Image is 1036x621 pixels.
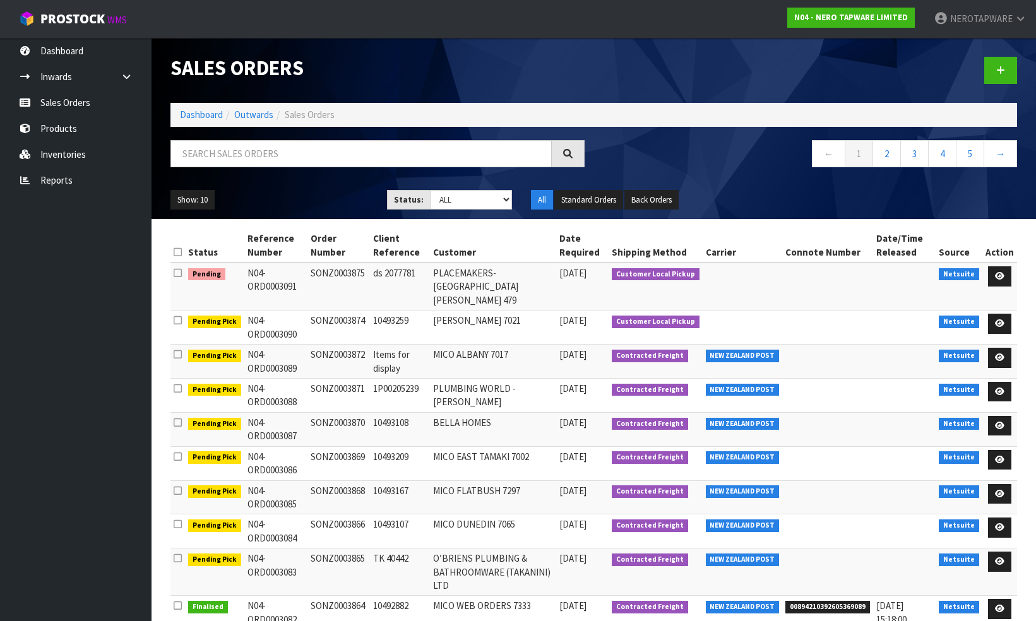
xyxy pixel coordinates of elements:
input: Search sales orders [170,140,552,167]
span: Pending Pick [188,350,241,362]
span: Contracted Freight [612,601,688,613]
span: Pending Pick [188,384,241,396]
span: NEROTAPWARE [950,13,1013,25]
td: SONZ0003871 [307,378,370,412]
th: Status [185,228,244,263]
span: NEW ZEALAND POST [706,451,780,464]
strong: Status: [394,194,424,205]
td: MICO DUNEDIN 7065 [430,514,556,548]
span: Pending Pick [188,418,241,430]
span: ProStock [40,11,105,27]
span: [DATE] [559,314,586,326]
td: BELLA HOMES [430,412,556,446]
td: 10493209 [370,446,430,480]
td: Items for display [370,345,430,379]
a: Outwards [234,109,273,121]
span: Customer Local Pickup [612,268,700,281]
td: SONZ0003870 [307,412,370,446]
td: MICO FLATBUSH 7297 [430,480,556,514]
button: Standard Orders [554,190,623,210]
h1: Sales Orders [170,57,585,80]
button: Show: 10 [170,190,215,210]
strong: N04 - NERO TAPWARE LIMITED [794,12,908,23]
td: N04-ORD0003085 [244,480,308,514]
a: 5 [956,140,984,167]
span: [DATE] [559,451,586,463]
span: Pending [188,268,225,281]
td: 1P00205239 [370,378,430,412]
span: Netsuite [939,485,979,498]
td: N04-ORD0003087 [244,412,308,446]
span: Pending Pick [188,519,241,532]
span: NEW ZEALAND POST [706,519,780,532]
span: [DATE] [559,600,586,612]
span: Pending Pick [188,316,241,328]
td: [PERSON_NAME] 7021 [430,310,556,345]
th: Client Reference [370,228,430,263]
td: MICO ALBANY 7017 [430,345,556,379]
span: Sales Orders [285,109,335,121]
span: Finalised [188,601,228,613]
nav: Page navigation [604,140,1018,171]
td: SONZ0003869 [307,446,370,480]
span: [DATE] [559,348,586,360]
span: Netsuite [939,350,979,362]
a: 1 [845,140,873,167]
span: Netsuite [939,384,979,396]
span: NEW ZEALAND POST [706,418,780,430]
th: Source [936,228,982,263]
td: 10493259 [370,310,430,345]
th: Date/Time Released [873,228,936,263]
td: 10493107 [370,514,430,548]
span: Netsuite [939,316,979,328]
td: SONZ0003872 [307,345,370,379]
th: Connote Number [782,228,873,263]
span: [DATE] [559,485,586,497]
span: [DATE] [559,518,586,530]
span: [DATE] [559,382,586,394]
span: Contracted Freight [612,418,688,430]
span: Customer Local Pickup [612,316,700,328]
span: NEW ZEALAND POST [706,601,780,613]
img: cube-alt.png [19,11,35,27]
a: 2 [872,140,901,167]
a: ← [812,140,845,167]
td: TK 40442 [370,548,430,596]
span: Pending Pick [188,451,241,464]
td: SONZ0003874 [307,310,370,345]
td: N04-ORD0003090 [244,310,308,345]
span: Contracted Freight [612,384,688,396]
button: Back Orders [624,190,679,210]
span: Netsuite [939,451,979,464]
span: [DATE] [559,267,586,279]
button: All [531,190,553,210]
td: PLACEMAKERS-[GEOGRAPHIC_DATA][PERSON_NAME] 479 [430,263,556,310]
th: Carrier [703,228,783,263]
a: → [984,140,1017,167]
span: NEW ZEALAND POST [706,553,780,566]
span: Contracted Freight [612,553,688,566]
span: [DATE] [559,417,586,429]
th: Customer [430,228,556,263]
td: SONZ0003875 [307,263,370,310]
span: Contracted Freight [612,350,688,362]
td: ds 2077781 [370,263,430,310]
span: Contracted Freight [612,519,688,532]
span: 00894210392605369089 [785,601,870,613]
td: MICO EAST TAMAKI 7002 [430,446,556,480]
span: Netsuite [939,553,979,566]
td: SONZ0003865 [307,548,370,596]
span: Contracted Freight [612,485,688,498]
td: 10493108 [370,412,430,446]
td: PLUMBING WORLD - [PERSON_NAME] [430,378,556,412]
span: Contracted Freight [612,451,688,464]
td: SONZ0003866 [307,514,370,548]
th: Order Number [307,228,370,263]
th: Date Required [556,228,609,263]
a: 4 [928,140,956,167]
span: NEW ZEALAND POST [706,384,780,396]
a: Dashboard [180,109,223,121]
td: N04-ORD0003083 [244,548,308,596]
span: Netsuite [939,268,979,281]
a: 3 [900,140,929,167]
